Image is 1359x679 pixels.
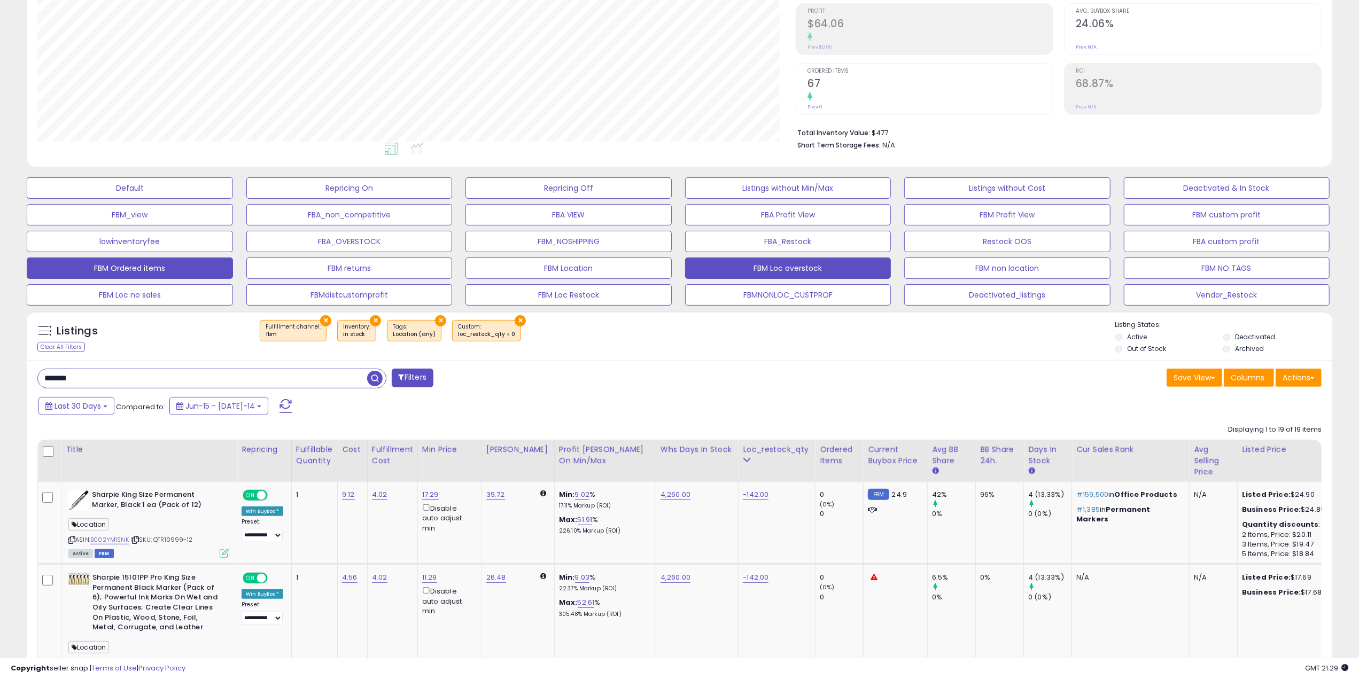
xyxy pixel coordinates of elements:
div: 5 Items, Price: $18.84 [1242,549,1331,559]
div: Preset: [242,601,283,625]
div: N/A [1194,490,1229,500]
strong: Copyright [11,663,50,673]
div: Cost [342,444,363,455]
a: 26.48 [486,572,506,583]
span: Compared to: [116,402,165,412]
div: N/A [1076,573,1181,582]
img: 51ZTTBh9zQL._SL40_.jpg [68,573,90,585]
img: 31poUDm1TDL._SL40_.jpg [68,490,89,511]
div: seller snap | | [11,664,185,674]
p: 17.11% Markup (ROI) [559,502,648,510]
button: FBMdistcustomprofit [246,284,453,306]
button: FBM Loc no sales [27,284,233,306]
button: × [435,315,446,326]
small: Prev: N/A [1076,104,1097,110]
div: Current Buybox Price [868,444,923,466]
h2: 24.06% [1076,18,1321,32]
a: 11.29 [422,572,437,583]
b: Max: [559,514,578,525]
button: FBA VIEW [465,204,672,225]
span: Jun-15 - [DATE]-14 [185,401,255,411]
button: lowinventoryfee [27,231,233,252]
div: % [559,515,648,535]
div: Avg BB Share [932,444,971,466]
button: Listings without Cost [904,177,1111,199]
div: BB Share 24h. [980,444,1019,466]
button: FBM non location [904,257,1111,279]
a: Terms of Use [91,663,137,673]
span: ON [244,574,257,583]
span: Avg. Buybox Share [1076,9,1321,14]
button: Columns [1224,369,1274,387]
div: 2 Items, Price: $20.11 [1242,530,1331,540]
th: CSV column name: cust_attr_3_loc_restock_qty [739,440,816,482]
div: 1 [296,490,329,500]
small: (0%) [820,583,835,591]
button: Vendor_Restock [1124,284,1330,306]
a: 4,260.00 [661,489,690,500]
div: Repricing [242,444,287,455]
div: 0% [932,592,975,602]
div: Loc_restock_qty [743,444,811,455]
span: Columns [1231,372,1264,383]
a: 39.72 [486,489,505,500]
div: [PERSON_NAME] [486,444,550,455]
label: Deactivated [1236,332,1276,341]
button: FBA_Restock [685,231,891,252]
a: -142.00 [743,572,768,583]
b: Min: [559,572,575,582]
label: Active [1128,332,1147,341]
a: B002YM1SNK [90,535,129,544]
span: Profit [807,9,1053,14]
button: FBM Loc overstock [685,257,891,279]
button: × [320,315,331,326]
div: 1 [296,573,329,582]
div: 0% [932,509,975,519]
p: 22.37% Markup (ROI) [559,585,648,592]
div: Disable auto adjust min [422,502,473,533]
div: $24.90 [1242,490,1331,500]
span: OFF [266,574,283,583]
button: FBMNONLOC_CUSTPROF [685,284,891,306]
label: Archived [1236,344,1264,353]
div: N/A [1194,573,1229,582]
div: 0 [820,490,863,500]
small: Avg BB Share. [932,466,938,476]
h2: 67 [807,77,1053,92]
span: Location [68,641,109,653]
p: 226.10% Markup (ROI) [559,527,648,535]
div: Whs days in stock [661,444,734,455]
div: Displaying 1 to 19 of 19 items [1228,425,1322,435]
span: Permanent Markers [1076,504,1151,524]
div: Preset: [242,518,283,542]
div: 96% [980,490,1015,500]
div: Disable auto adjust min [422,585,473,616]
a: 9.12 [342,489,355,500]
div: 3 Items, Price: $19.47 [1242,540,1331,549]
b: Listed Price: [1242,489,1291,500]
b: Max: [559,597,578,607]
button: FBM Loc Restock [465,284,672,306]
div: Ordered Items [820,444,859,466]
small: (0%) [820,500,835,509]
b: Total Inventory Value: [797,128,870,137]
b: Listed Price: [1242,572,1291,582]
div: Profit [PERSON_NAME] on Min/Max [559,444,651,466]
button: Restock OOS [904,231,1111,252]
div: 0 [820,592,863,602]
span: Last 30 Days [55,401,101,411]
button: Repricing Off [465,177,672,199]
div: 0 (0%) [1028,509,1071,519]
a: 4.02 [372,489,387,500]
div: Min Price [422,444,477,455]
button: FBM Location [465,257,672,279]
p: Listing States: [1115,320,1332,330]
b: Sharpie 15101PP Pro King Size Permanent Black Marker (Pack of 6); Powerful Ink Marks On Wet and O... [92,573,222,635]
a: 9.03 [575,572,590,583]
div: loc_restock_qty < 0 [458,331,515,338]
button: Last 30 Days [38,397,114,415]
span: ROI [1076,68,1321,74]
button: Jun-15 - [DATE]-14 [169,397,268,415]
h2: 68.87% [1076,77,1321,92]
div: in stock [343,331,370,338]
